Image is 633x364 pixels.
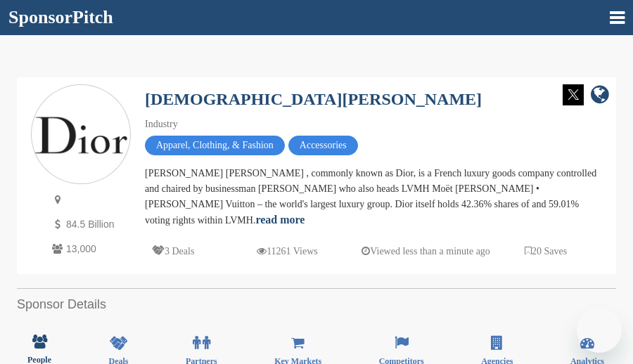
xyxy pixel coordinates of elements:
iframe: Knop om het berichtenvenster te openen [577,308,622,353]
p: 84.5 Billion [49,216,131,233]
a: read more [255,214,305,226]
p: 11261 Views [257,242,318,260]
img: Sponsorpitch & Christian Dior [32,114,130,157]
p: 3 Deals [152,242,194,260]
div: Industry [145,117,602,132]
span: Apparel, Clothing, & Fashion [145,136,285,155]
span: Accessories [288,136,358,155]
img: Twitter white [563,84,584,105]
span: People [27,356,51,364]
p: 13,000 [49,240,131,258]
a: [DEMOGRAPHIC_DATA][PERSON_NAME] [145,90,482,108]
p: Viewed less than a minute ago [362,242,490,260]
a: company link [591,84,609,108]
div: [PERSON_NAME] [PERSON_NAME] , commonly known as Dior, is a French luxury goods company controlled... [145,166,602,228]
h2: Sponsor Details [17,295,616,314]
a: SponsorPitch [8,8,113,27]
p: 20 Saves [525,242,567,260]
